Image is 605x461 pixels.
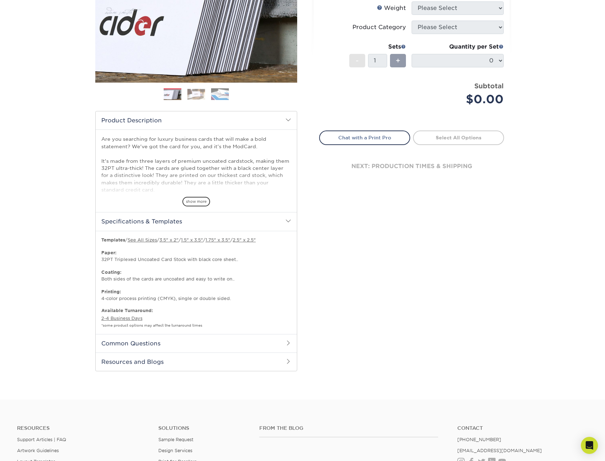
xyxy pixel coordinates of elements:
a: 2-4 Business Days [101,316,142,321]
img: Business Cards 02 [187,89,205,100]
a: [EMAIL_ADDRESS][DOMAIN_NAME] [457,448,542,453]
p: Are you searching for luxury business cards that will make a bold statement? We've got the card f... [101,135,291,280]
div: $0.00 [417,91,504,108]
h4: From the Blog [259,425,438,431]
a: [PHONE_NUMBER] [457,437,501,442]
h2: Resources and Blogs [96,352,297,371]
a: 1.75" x 3.5" [205,237,230,243]
a: 1.5" x 3.5" [181,237,203,243]
strong: Subtotal [474,82,504,90]
strong: Printing: [101,289,121,294]
h2: Specifications & Templates [96,212,297,230]
small: *some product options may affect the turnaround times [101,323,202,327]
h2: Product Description [96,111,297,129]
div: Weight [377,4,406,12]
a: See All Sizes [128,237,157,243]
a: Chat with a Print Pro [319,130,410,145]
a: 3.5" x 2" [159,237,179,243]
a: 2.5" x 2.5" [233,237,256,243]
span: + [396,55,400,66]
span: - [356,55,359,66]
a: Contact [457,425,588,431]
h2: Common Questions [96,334,297,352]
div: Quantity per Set [412,43,504,51]
div: Product Category [352,23,406,32]
img: Business Cards 01 [164,86,181,104]
div: Open Intercom Messenger [581,437,598,454]
strong: Paper: [101,250,117,255]
div: next: production times & shipping [319,145,504,188]
span: show more [182,197,210,206]
h4: Resources [17,425,148,431]
b: Available Turnaround: [101,308,153,313]
a: Design Services [158,448,192,453]
img: Business Cards 03 [211,88,229,100]
div: Sets [349,43,406,51]
strong: Coating: [101,270,121,275]
b: Templates [101,237,125,243]
a: Sample Request [158,437,193,442]
h4: Solutions [158,425,249,431]
p: / / / / / 32PT Triplexed Uncoated Card Stock with black core sheet.. Both sides of the cards are ... [101,237,291,302]
a: Select All Options [413,130,504,145]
